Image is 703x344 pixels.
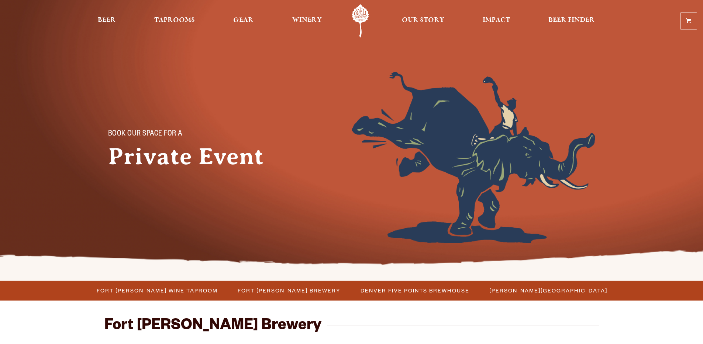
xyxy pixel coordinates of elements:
a: Beer Finder [544,4,600,38]
span: [PERSON_NAME][GEOGRAPHIC_DATA] [489,285,607,296]
a: Odell Home [347,4,374,38]
span: Impact [483,17,510,23]
a: Our Story [397,4,449,38]
a: Denver Five Points Brewhouse [356,285,473,296]
a: Fort [PERSON_NAME] Brewery [233,285,344,296]
h1: Private Event [108,143,285,170]
a: [PERSON_NAME][GEOGRAPHIC_DATA] [485,285,611,296]
span: Gear [233,17,254,23]
a: Gear [228,4,258,38]
a: Impact [478,4,515,38]
span: Denver Five Points Brewhouse [361,285,469,296]
a: Beer [93,4,121,38]
span: Taprooms [154,17,195,23]
a: Fort [PERSON_NAME] Wine Taproom [92,285,221,296]
span: Beer [98,17,116,23]
span: Fort [PERSON_NAME] Brewery [238,285,341,296]
a: Winery [287,4,327,38]
a: Taprooms [149,4,200,38]
span: Fort [PERSON_NAME] Wine Taproom [97,285,218,296]
p: Book Our Space for a [108,130,270,139]
img: Foreground404 [352,72,595,243]
span: Winery [292,17,322,23]
span: Our Story [402,17,444,23]
h2: Fort [PERSON_NAME] Brewery [104,318,321,336]
span: Beer Finder [548,17,595,23]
